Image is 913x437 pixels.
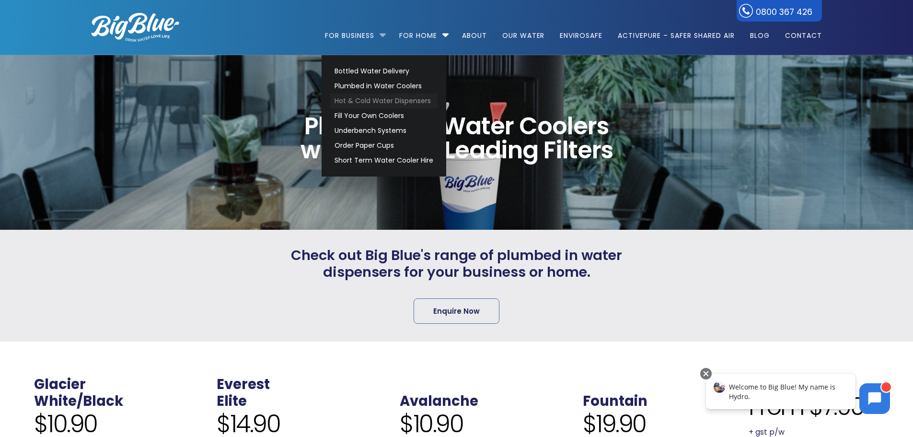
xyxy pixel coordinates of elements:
a: Plumbed in Water Coolers [330,79,438,94]
a: Hot & Cold Water Dispensers [330,94,438,108]
span: . [400,375,404,394]
iframe: Chatbot [696,366,900,424]
a: Underbench Systems [330,123,438,138]
a: Glacier [34,375,86,394]
span: . [583,375,587,394]
a: Avalanche [400,391,478,411]
a: Order Paper Cups [330,138,438,153]
a: Fountain [583,391,647,411]
a: Elite [217,391,247,411]
img: logo [92,13,179,42]
a: Everest [217,375,270,394]
a: White/Black [34,391,123,411]
span: Plumbed In Water Coolers with Market Leading Filters [283,114,631,162]
a: Fill Your Own Coolers [330,108,438,123]
a: Short Term Water Cooler Hire [330,153,438,168]
a: Enquire Now [414,298,499,324]
span: Check out Big Blue's range of plumbed in water dispensers for your business or home. [278,247,635,281]
span: . [749,357,752,377]
a: Bottled Water Delivery [330,64,438,79]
